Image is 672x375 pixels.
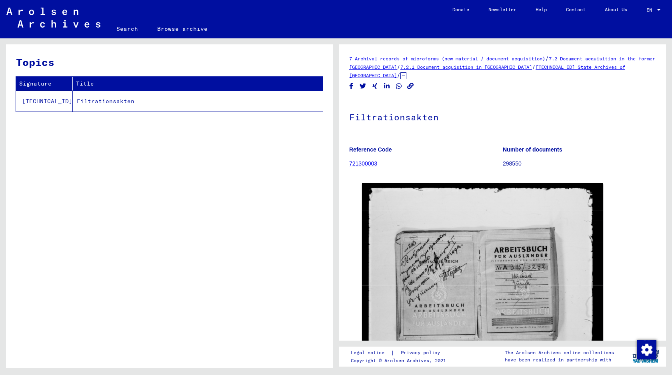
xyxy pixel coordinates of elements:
h3: Topics [16,54,322,70]
b: Number of documents [503,146,562,153]
a: Privacy policy [394,349,450,357]
button: Copy link [406,81,415,91]
span: / [397,63,400,70]
h1: Filtrationsakten [349,99,656,134]
button: Share on Facebook [347,81,356,91]
p: 298550 [503,160,656,168]
p: Copyright © Arolsen Archives, 2021 [351,357,450,364]
th: Title [73,77,323,91]
a: Browse archive [148,19,217,38]
button: Share on WhatsApp [395,81,403,91]
span: / [397,72,400,79]
img: Arolsen_neg.svg [6,8,100,28]
img: yv_logo.png [631,346,661,366]
td: Filtrationsakten [73,91,323,112]
a: 7 Archival records of microforms (new material / document acquisition) [349,56,545,62]
span: EN [646,7,655,13]
button: Share on LinkedIn [383,81,391,91]
a: Legal notice [351,349,391,357]
p: The Arolsen Archives online collections [505,349,614,356]
span: / [545,55,549,62]
th: Signature [16,77,73,91]
div: | [351,349,450,357]
b: Reference Code [349,146,392,153]
td: [TECHNICAL_ID] [16,91,73,112]
button: Share on Twitter [359,81,367,91]
div: Change consent [637,340,656,359]
p: have been realized in partnership with [505,356,614,363]
img: Change consent [637,340,656,359]
a: Search [107,19,148,38]
span: / [532,63,536,70]
button: Share on Xing [371,81,379,91]
a: 7.2.1 Document acquisition in [GEOGRAPHIC_DATA] [400,64,532,70]
a: 721300003 [349,160,377,167]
